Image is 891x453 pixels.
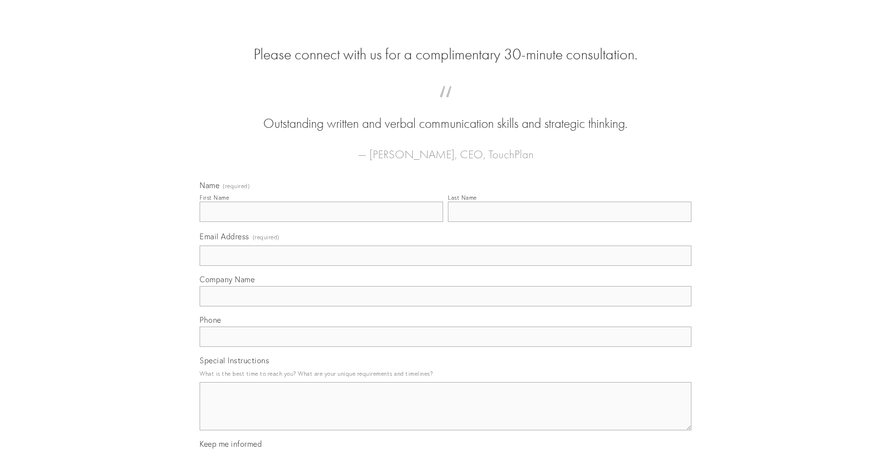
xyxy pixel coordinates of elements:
p: What is the best time to reach you? What are your unique requirements and timelines? [200,367,691,380]
span: (required) [253,231,280,244]
div: Last Name [448,194,477,201]
span: Email Address [200,232,249,241]
span: “ [215,96,676,114]
blockquote: Outstanding written and verbal communication skills and strategic thinking. [215,96,676,133]
span: Name [200,180,219,190]
span: (required) [223,183,250,189]
figcaption: — [PERSON_NAME], CEO, TouchPlan [215,133,676,164]
div: First Name [200,194,229,201]
span: Company Name [200,275,255,284]
span: Special Instructions [200,356,269,365]
h2: Please connect with us for a complimentary 30-minute consultation. [200,45,691,64]
span: Keep me informed [200,439,262,449]
span: Phone [200,315,221,325]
